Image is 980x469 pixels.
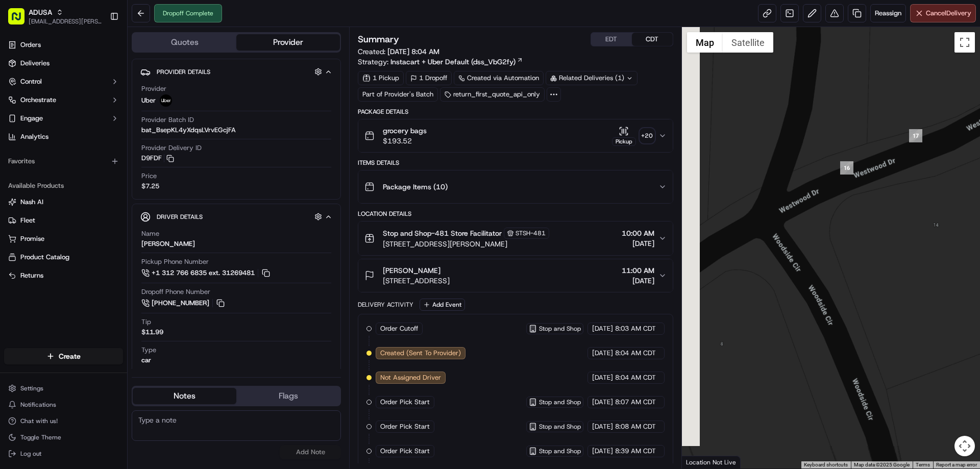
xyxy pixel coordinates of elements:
span: [EMAIL_ADDRESS][PERSON_NAME][DOMAIN_NAME] [29,17,102,26]
span: Provider Details [157,68,210,76]
button: Map camera controls [954,436,975,456]
span: Price [141,171,157,181]
a: Open this area in Google Maps (opens a new window) [684,455,718,468]
div: [PERSON_NAME] [141,239,195,249]
span: Pickup Phone Number [141,257,209,266]
span: grocery bags [383,126,427,136]
span: $193.52 [383,136,427,146]
span: Reassign [875,9,901,18]
span: Knowledge Base [20,148,78,158]
a: Terms (opens in new tab) [916,462,930,467]
button: Package Items (10) [358,170,672,203]
span: Log out [20,450,41,458]
button: Add Event [420,299,465,311]
div: 1 Dropoff [406,71,452,85]
div: 1 Pickup [358,71,404,85]
button: EDT [591,33,632,46]
h3: Summary [358,35,399,44]
span: [STREET_ADDRESS][PERSON_NAME] [383,239,549,249]
span: 8:08 AM CDT [615,422,656,431]
a: Deliveries [4,55,123,71]
span: [DATE] [592,398,613,407]
button: Pickup [612,126,636,146]
span: [DATE] [592,447,613,456]
button: Chat with us! [4,414,123,428]
span: Not Assigned Driver [380,373,441,382]
button: Toggle fullscreen view [954,32,975,53]
button: Fleet [4,212,123,229]
div: Items Details [358,159,673,167]
div: Package Details [358,108,673,116]
div: Pickup [612,137,636,146]
span: STSH-481 [516,229,546,237]
span: Driver Details [157,213,203,221]
span: Provider Delivery ID [141,143,202,153]
span: Type [141,345,156,355]
span: Notifications [20,401,56,409]
span: Stop and Shop [539,447,581,455]
input: Got a question? Start typing here... [27,66,184,77]
span: 8:07 AM CDT [615,398,656,407]
a: Returns [8,271,119,280]
span: Nash AI [20,198,43,207]
a: Fleet [8,216,119,225]
span: Settings [20,384,43,392]
a: Analytics [4,129,123,145]
span: 8:03 AM CDT [615,324,656,333]
span: 8:04 AM CDT [615,373,656,382]
span: Chat with us! [20,417,58,425]
span: Package Items ( 10 ) [383,182,448,192]
p: Welcome 👋 [10,41,186,57]
button: Product Catalog [4,249,123,265]
span: [DATE] [592,324,613,333]
button: Notes [133,388,236,404]
span: Order Pick Start [380,447,430,456]
img: Nash [10,10,31,31]
a: Created via Automation [454,71,544,85]
span: [DATE] [592,349,613,358]
button: Provider Details [140,63,332,80]
span: [DATE] [592,422,613,431]
div: Available Products [4,178,123,194]
span: Dropoff Phone Number [141,287,210,297]
span: Analytics [20,132,48,141]
div: Delivery Activity [358,301,413,309]
span: Instacart + Uber Default (dss_VbG2fy) [390,57,516,67]
button: Quotes [133,34,236,51]
button: Show street map [687,32,723,53]
span: [DATE] [622,238,654,249]
span: Order Pick Start [380,398,430,407]
button: Keyboard shortcuts [804,461,848,468]
button: CancelDelivery [910,4,976,22]
a: 💻API Documentation [82,144,168,162]
button: Reassign [870,4,906,22]
a: Powered byPylon [72,172,124,181]
div: Location Details [358,210,673,218]
span: Control [20,77,42,86]
span: Product Catalog [20,253,69,262]
img: Google [684,455,718,468]
span: [DATE] [592,373,613,382]
a: Product Catalog [8,253,119,262]
span: +1 312 766 6835 ext. 31269481 [152,268,255,278]
button: Show satellite imagery [723,32,773,53]
button: Provider [236,34,340,51]
button: Pickup+20 [612,126,654,146]
div: return_first_quote_api_only [440,87,545,102]
span: 11:00 AM [622,265,654,276]
button: Notifications [4,398,123,412]
span: Tip [141,317,151,327]
button: Start new chat [174,101,186,113]
span: Promise [20,234,44,243]
span: 10:00 AM [622,228,654,238]
img: 1736555255976-a54dd68f-1ca7-489b-9aae-adbdc363a1c4 [10,97,29,116]
span: Orchestrate [20,95,56,105]
span: Stop and Shop [539,423,581,431]
span: [DATE] 8:04 AM [387,47,439,56]
div: car [141,356,151,365]
span: [PERSON_NAME] [383,265,440,276]
span: Fleet [20,216,35,225]
span: Created: [358,46,439,57]
button: Orchestrate [4,92,123,108]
